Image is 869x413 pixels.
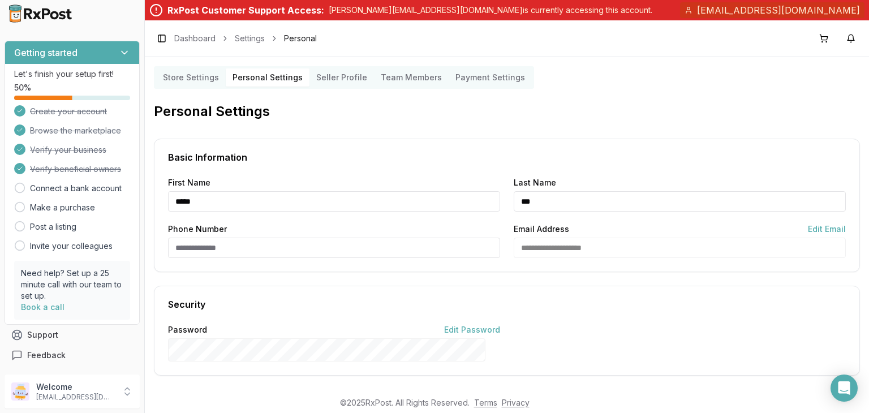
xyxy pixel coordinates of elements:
[831,375,858,402] div: Open Intercom Messenger
[502,398,530,407] a: Privacy
[30,125,121,136] span: Browse the marketplace
[309,68,374,87] button: Seller Profile
[284,33,317,44] span: Personal
[329,5,652,16] p: [PERSON_NAME][EMAIL_ADDRESS][DOMAIN_NAME] is currently accessing this account.
[36,381,115,393] p: Welcome
[226,68,309,87] button: Personal Settings
[27,350,66,361] span: Feedback
[168,326,207,334] label: Password
[21,302,64,312] a: Book a call
[168,153,846,162] div: Basic Information
[374,68,449,87] button: Team Members
[5,325,140,345] button: Support
[36,393,115,402] p: [EMAIL_ADDRESS][DOMAIN_NAME]
[30,202,95,213] a: Make a purchase
[30,164,121,175] span: Verify beneficial owners
[168,300,846,309] div: Security
[30,221,76,233] a: Post a listing
[168,225,227,233] label: Phone Number
[21,268,123,302] p: Need help? Set up a 25 minute call with our team to set up.
[474,398,497,407] a: Terms
[30,106,107,117] span: Create your account
[30,240,113,252] a: Invite your colleagues
[514,225,569,233] label: Email Address
[168,179,210,187] label: First Name
[174,33,216,44] a: Dashboard
[30,183,122,194] a: Connect a bank account
[14,68,130,80] p: Let's finish your setup first!
[14,82,31,93] span: 50 %
[174,33,317,44] nav: breadcrumb
[235,33,265,44] a: Settings
[14,46,78,59] h3: Getting started
[154,102,860,121] h2: Personal Settings
[11,382,29,401] img: User avatar
[514,179,556,187] label: Last Name
[167,3,324,17] div: RxPost Customer Support Access:
[697,3,860,17] span: [EMAIL_ADDRESS][DOMAIN_NAME]
[30,144,106,156] span: Verify your business
[5,5,77,23] img: RxPost Logo
[156,68,226,87] button: Store Settings
[5,345,140,365] button: Feedback
[449,68,532,87] button: Payment Settings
